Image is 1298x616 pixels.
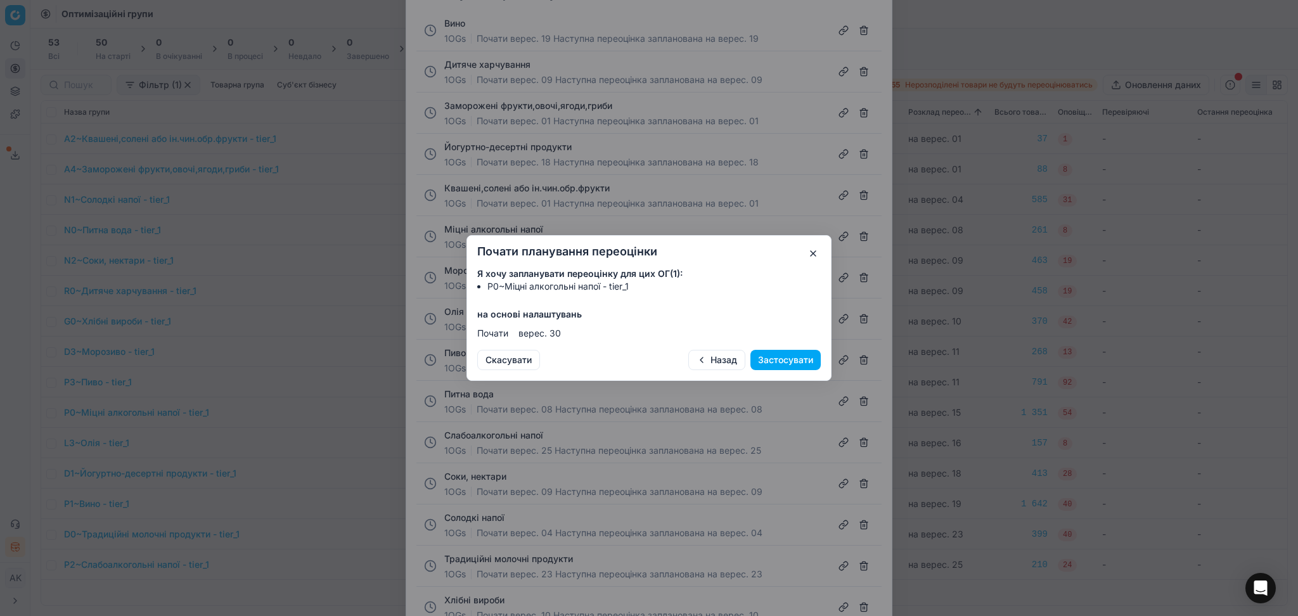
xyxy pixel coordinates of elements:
h5: на основі налаштувань [477,308,821,321]
h5: Я хочу запланувати переоцінку для цих ОГ ( 1 ): [477,267,821,280]
h2: Почати планування переоцінки [477,246,821,257]
p: Почати верес. 30 [477,327,821,340]
button: Застосувати [750,350,821,370]
li: P0~Міцні алкогольні напої - tier_1 [487,280,821,293]
button: Назад [688,350,745,370]
button: Скасувати [477,350,540,370]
